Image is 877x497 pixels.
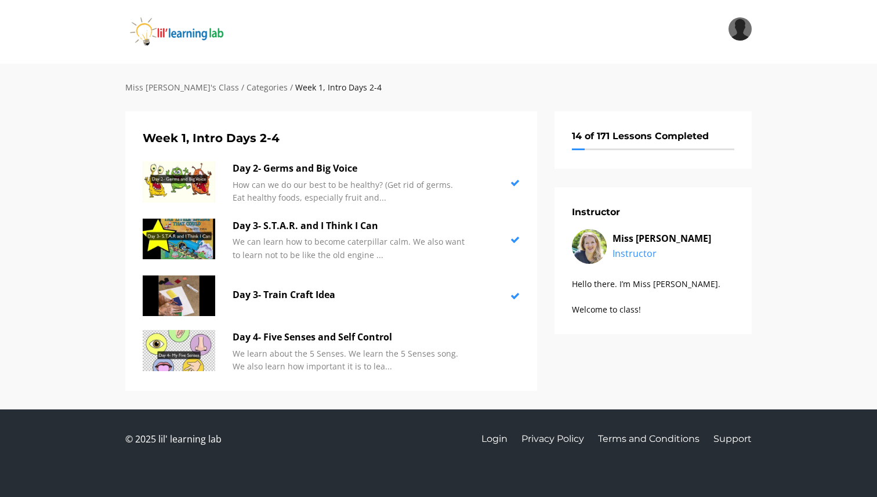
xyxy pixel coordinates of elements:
a: Day 2- Germs and Big Voice How can we do our best to be healthy? (Get rid of germs. Eat healthy f... [143,161,520,204]
a: Support [713,427,752,451]
h6: 14 of 171 Lessons Completed [572,129,734,144]
img: TQHdSeAEQS6asfSOP148_24546158721e15859b7817749509a3de1da6fec3.jpg [143,161,215,202]
p: Day 2- Germs and Big Voice [233,161,465,176]
a: Day 4- Five Senses and Self Control We learn about the 5 Senses. We learn the 5 Senses song. We a... [143,330,520,373]
div: / [290,81,293,94]
a: Privacy Policy [521,427,584,451]
span: © 2025 lil' learning lab [125,427,222,451]
div: / [241,81,244,94]
img: iJObvVIsTmeLBah9dr2P_logo_360x80.png [125,17,258,46]
a: Day 3- S.T.A.R. and I Think I Can We can learn how to become caterpillar calm. We also want to le... [143,219,520,262]
div: Week 1, Intro Days 2-4 [295,81,382,94]
a: Day 3- Train Craft Idea [143,275,520,316]
a: Miss [PERSON_NAME]'s Class [125,82,239,93]
img: RhNkMJYTbaKobXTdwJ0q_85cad23c2c87e2c6d2cf384115b57828aec799f7.jpg [143,219,215,259]
p: How can we do our best to be healthy? (Get rid of germs. Eat healthy foods, especially fruit and... [233,179,465,205]
img: b69540b4e3c2b2a40aee966d5313ed02 [729,17,752,41]
p: Instructor [613,246,734,262]
img: uVhVVy84RqujZMVvaW3a_instructor-headshot_300x300.png [572,229,607,264]
p: Hello there. I’m Miss [PERSON_NAME]. Welcome to class! [572,278,734,317]
p: We can learn how to become caterpillar calm. We also want to learn not to be like the old engine ... [233,235,465,262]
p: We learn about the 5 Senses. We learn the 5 Senses song. We also learn how important it is to lea... [233,347,465,373]
a: Categories [247,82,288,93]
a: Terms and Conditions [598,427,700,451]
p: Miss [PERSON_NAME] [613,231,734,246]
h6: Instructor [572,205,734,220]
p: Day 3- Train Craft Idea [233,288,465,303]
img: efd9875a-2185-4115-b14f-d9f15c4a0592.jpg [143,275,215,316]
p: Day 4- Five Senses and Self Control [233,330,465,345]
h5: Week 1, Intro Days 2-4 [143,129,520,147]
p: Day 3- S.T.A.R. and I Think I Can [233,219,465,234]
a: Login [481,427,508,451]
img: zF3pdtj5TRGHU8GtIVFh_52272a404b40ffa866c776de362145047f287e52.jpg [143,330,215,371]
